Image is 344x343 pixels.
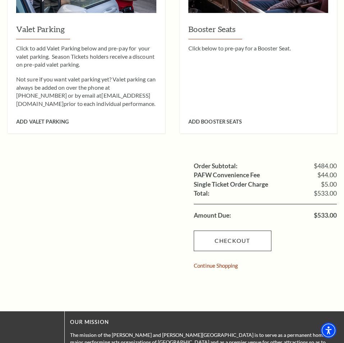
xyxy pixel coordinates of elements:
label: Amount Due: [194,212,231,219]
span: Add Booster Seats [188,119,242,125]
p: OUR MISSION [70,318,337,327]
div: Accessibility Menu [321,322,336,338]
label: Order Subtotal: [194,163,238,169]
a: Continue Shopping [194,263,238,268]
a: Checkout [194,231,271,251]
span: $533.00 [314,212,337,219]
h3: Valet Parking [16,24,156,39]
p: Not sure if you want valet parking yet? Valet parking can always be added on over the phone at [P... [16,75,156,108]
span: $533.00 [314,190,337,197]
label: Total: [194,190,210,197]
label: Single Ticket Order Charge [194,181,268,188]
p: Click below to pre-pay for a Booster Seat. [188,44,329,52]
h3: Booster Seats [188,24,329,39]
span: Add Valet Parking [16,119,69,125]
p: Click to add Valet Parking below and pre-pay for your valet parking. Season Tickets holders recei... [16,44,156,68]
span: $5.00 [321,181,337,188]
label: PAFW Convenience Fee [194,172,260,178]
span: $484.00 [314,163,337,169]
span: $44.00 [317,172,337,178]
